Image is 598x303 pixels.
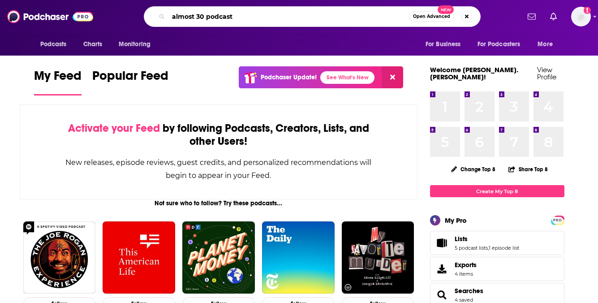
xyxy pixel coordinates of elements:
span: Activate your Feed [68,121,160,135]
a: Exports [430,257,564,281]
a: Show notifications dropdown [546,9,560,24]
span: New [438,5,454,14]
button: open menu [34,36,78,53]
a: Searches [455,287,483,295]
a: 1 episode list [489,245,519,251]
span: Lists [455,235,468,243]
button: Show profile menu [571,7,591,26]
span: Popular Feed [92,68,168,89]
span: Monitoring [119,38,151,51]
a: PRO [552,216,563,223]
a: Welcome [PERSON_NAME].[PERSON_NAME]! [430,65,518,81]
svg: Add a profile image [584,7,591,14]
span: PRO [552,217,563,224]
button: open menu [472,36,533,53]
button: Open AdvancedNew [409,11,454,22]
span: Open Advanced [413,14,450,19]
button: open menu [112,36,162,53]
img: Planet Money [182,221,255,294]
a: Lists [433,237,451,249]
span: Exports [455,261,477,269]
div: Not sure who to follow? Try these podcasts... [20,199,418,207]
div: by following Podcasts, Creators, Lists, and other Users! [65,122,373,148]
span: My Feed [34,68,82,89]
p: Podchaser Update! [261,74,317,81]
a: See What's New [320,71,374,84]
span: 4 items [455,271,477,277]
span: Podcasts [40,38,67,51]
div: Search podcasts, credits, & more... [144,6,481,27]
img: This American Life [103,221,175,294]
a: 4 saved [455,297,473,303]
span: For Podcasters [478,38,521,51]
img: User Profile [571,7,591,26]
a: Popular Feed [92,68,168,95]
span: For Business [426,38,461,51]
span: Logged in as heidi.egloff [571,7,591,26]
img: My Favorite Murder with Karen Kilgariff and Georgia Hardstark [342,221,414,294]
span: More [538,38,553,51]
button: Share Top 8 [508,160,548,178]
img: Podchaser - Follow, Share and Rate Podcasts [7,8,93,25]
span: Exports [433,263,451,275]
span: Lists [430,231,564,255]
a: Charts [77,36,108,53]
img: The Joe Rogan Experience [23,221,96,294]
div: My Pro [445,216,467,225]
a: Create My Top 8 [430,185,564,197]
span: Charts [83,38,103,51]
a: Show notifications dropdown [524,9,539,24]
input: Search podcasts, credits, & more... [168,9,409,24]
span: , [488,245,489,251]
a: My Feed [34,68,82,95]
a: View Profile [537,65,556,81]
a: Searches [433,289,451,301]
img: The Daily [262,221,335,294]
button: open menu [531,36,564,53]
a: 5 podcast lists [455,245,488,251]
div: New releases, episode reviews, guest credits, and personalized recommendations will begin to appe... [65,156,373,182]
a: Lists [455,235,519,243]
button: open menu [419,36,472,53]
button: Change Top 8 [446,164,501,175]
